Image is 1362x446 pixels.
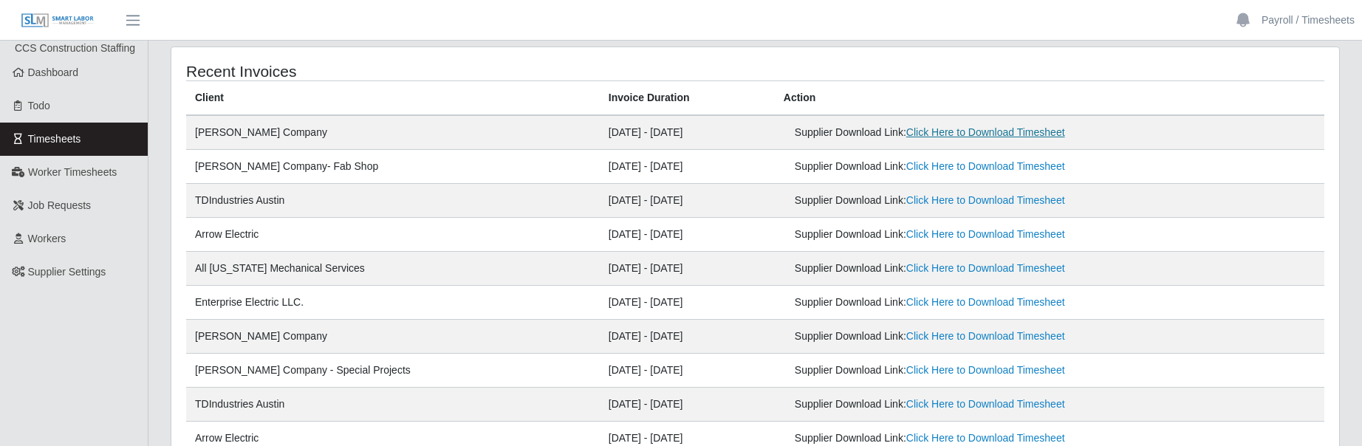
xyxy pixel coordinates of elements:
span: Timesheets [28,133,81,145]
span: Supplier Settings [28,266,106,278]
td: [DATE] - [DATE] [600,388,775,422]
h4: Recent Invoices [186,62,648,80]
td: [DATE] - [DATE] [600,252,775,286]
div: Supplier Download Link: [795,193,1127,208]
td: [DATE] - [DATE] [600,115,775,150]
th: Invoice Duration [600,81,775,116]
div: Supplier Download Link: [795,295,1127,310]
td: [DATE] - [DATE] [600,286,775,320]
td: [DATE] - [DATE] [600,218,775,252]
a: Click Here to Download Timesheet [906,432,1065,444]
a: Click Here to Download Timesheet [906,228,1065,240]
td: [DATE] - [DATE] [600,184,775,218]
td: [DATE] - [DATE] [600,320,775,354]
a: Click Here to Download Timesheet [906,262,1065,274]
th: Client [186,81,600,116]
td: All [US_STATE] Mechanical Services [186,252,600,286]
a: Click Here to Download Timesheet [906,398,1065,410]
td: [DATE] - [DATE] [600,354,775,388]
a: Click Here to Download Timesheet [906,364,1065,376]
a: Payroll / Timesheets [1262,13,1355,28]
a: Click Here to Download Timesheet [906,160,1065,172]
td: [PERSON_NAME] Company [186,115,600,150]
th: Action [775,81,1324,116]
div: Supplier Download Link: [795,159,1127,174]
div: Supplier Download Link: [795,397,1127,412]
span: Job Requests [28,199,92,211]
a: Click Here to Download Timesheet [906,194,1065,206]
span: Todo [28,100,50,111]
img: SLM Logo [21,13,95,29]
span: CCS Construction Staffing [15,42,135,54]
td: [PERSON_NAME] Company [186,320,600,354]
a: Click Here to Download Timesheet [906,296,1065,308]
td: [PERSON_NAME] Company - Special Projects [186,354,600,388]
td: Arrow Electric [186,218,600,252]
td: [DATE] - [DATE] [600,150,775,184]
div: Supplier Download Link: [795,329,1127,344]
td: TDIndustries Austin [186,388,600,422]
span: Dashboard [28,66,79,78]
span: Worker Timesheets [28,166,117,178]
div: Supplier Download Link: [795,125,1127,140]
span: Workers [28,233,66,244]
td: TDIndustries Austin [186,184,600,218]
td: [PERSON_NAME] Company- Fab Shop [186,150,600,184]
a: Click Here to Download Timesheet [906,126,1065,138]
div: Supplier Download Link: [795,363,1127,378]
div: Supplier Download Link: [795,227,1127,242]
a: Click Here to Download Timesheet [906,330,1065,342]
div: Supplier Download Link: [795,261,1127,276]
div: Supplier Download Link: [795,430,1127,446]
td: Enterprise Electric LLC. [186,286,600,320]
